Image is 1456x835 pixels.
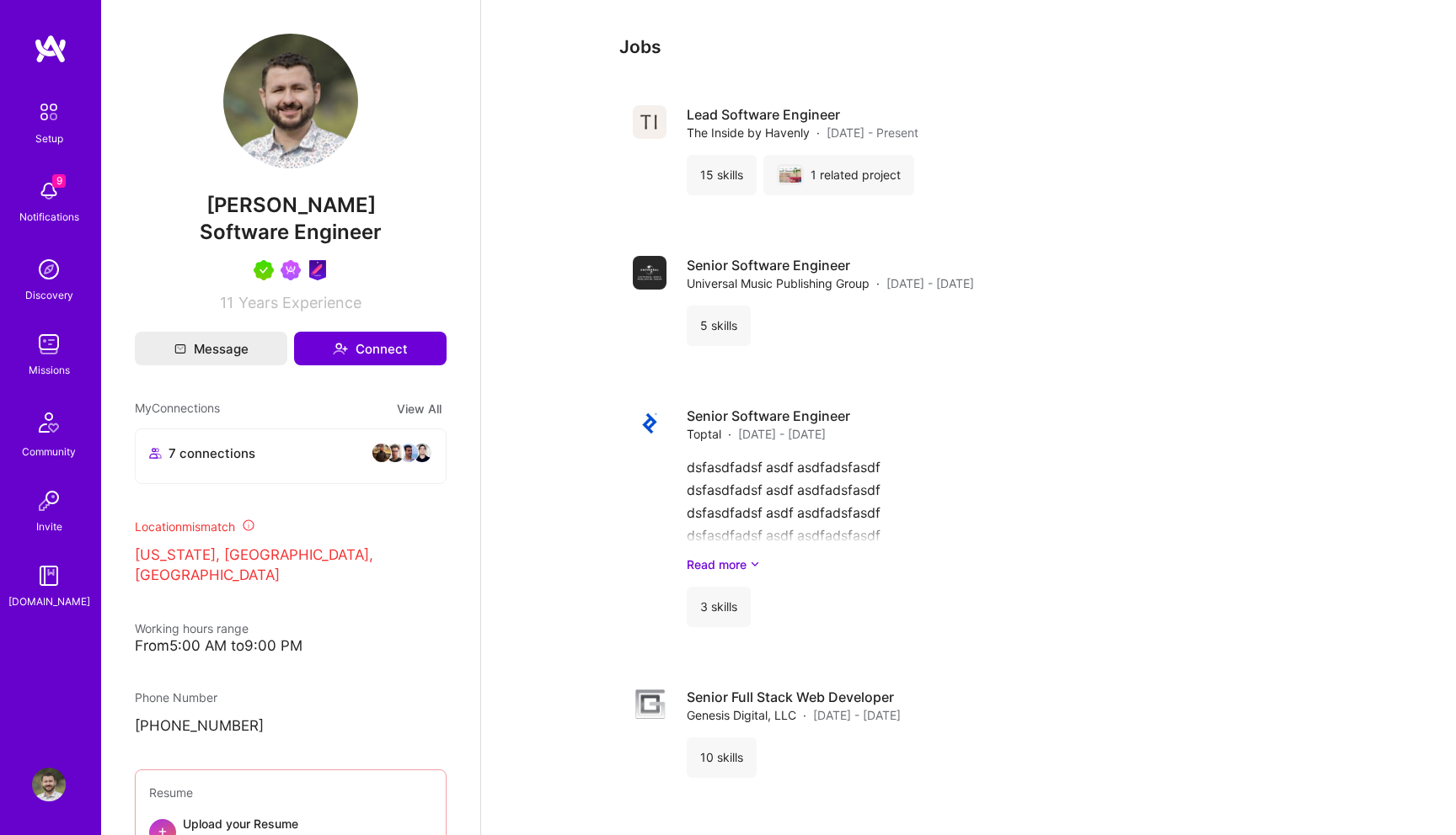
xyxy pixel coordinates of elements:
[149,785,193,800] span: Resume
[687,124,810,141] span: The Inside by Havenly
[687,155,757,195] div: 15 skills
[281,260,301,280] img: Been on Mission
[750,556,760,573] i: icon ArrowDownSecondaryDark
[816,124,820,141] span: ·
[687,105,918,124] h4: Lead Software Engineer
[135,193,447,218] span: [PERSON_NAME]
[385,443,405,463] img: avatar
[412,443,432,463] img: avatar
[633,256,666,290] img: Company logo
[308,260,328,280] img: Product Design Guild
[32,484,66,518] img: Invite
[333,341,348,356] i: icon Connect
[687,256,974,274] h4: Senior Software Engineer
[294,332,447,365] button: Connect
[22,443,76,460] div: Community
[32,768,66,801] img: User Avatar
[25,286,73,304] div: Discovery
[687,425,721,443] span: Toptal
[32,327,66,361] img: teamwork
[135,518,447,535] div: Location mismatch
[35,130,63,147] div: Setup
[36,518,62,535] div: Invite
[32,253,66,286] img: discovery
[135,621,249,636] span: Working hours range
[813,706,901,724] span: [DATE] - [DATE]
[28,768,70,801] a: User Avatar
[220,294,233,311] span: 11
[738,425,826,443] span: [DATE] - [DATE]
[687,556,1305,573] a: Read more
[886,274,974,292] span: [DATE] - [DATE]
[803,706,806,724] span: ·
[687,587,751,627] div: 3 skills
[372,443,392,463] img: avatar
[223,34,358,168] img: User Avatar
[200,220,382,244] span: Software Engineer
[135,637,447,655] div: From 5:00 AM to 9:00 PM
[633,105,666,139] img: Company logo
[633,688,666,721] img: Company logo
[135,545,447,586] p: [US_STATE], [GEOGRAPHIC_DATA], [GEOGRAPHIC_DATA]
[392,399,447,418] button: View All
[687,706,796,724] span: Genesis Digital, LLC
[687,688,901,706] h4: Senior Full Stack Web Developer
[135,332,287,365] button: Message
[619,36,1319,57] h3: Jobs
[32,174,66,208] img: bell
[31,94,67,130] img: setup
[135,428,447,484] button: 7 connectionsavataravataravataravatar
[29,361,70,379] div: Missions
[876,274,880,292] span: ·
[687,274,870,292] span: Universal Music Publishing Group
[174,343,186,354] i: icon Mail
[29,402,69,443] img: Community
[763,155,914,195] div: 1 related project
[19,208,79,226] div: Notifications
[687,737,757,778] div: 10 skills
[52,174,66,188] span: 9
[169,444,255,462] span: 7 connections
[779,167,801,183] img: The Inside by Havenly
[135,716,447,737] p: [PHONE_NUMBER]
[149,447,162,460] i: icon Collaborator
[399,443,419,463] img: avatar
[32,559,66,593] img: guide book
[238,294,361,311] span: Years Experience
[135,399,220,418] span: My Connections
[254,260,274,280] img: A.Teamer in Residence
[687,407,850,425] h4: Senior Software Engineer
[135,690,217,705] span: Phone Number
[827,124,918,141] span: [DATE] - Present
[8,593,90,610] div: [DOMAIN_NAME]
[728,425,731,443] span: ·
[633,407,666,440] img: Company logo
[34,34,67,64] img: logo
[687,306,751,346] div: 5 skills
